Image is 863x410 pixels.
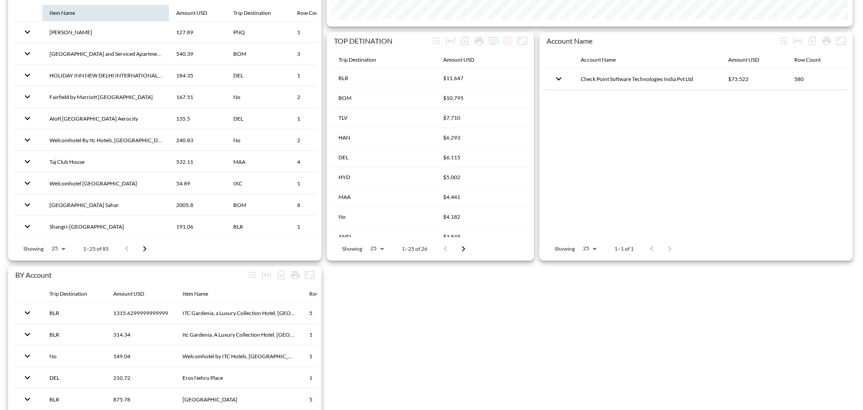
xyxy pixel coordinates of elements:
th: HYD [331,167,436,187]
p: 1–25 of 26 [402,245,427,252]
div: Wrap text [245,268,259,282]
th: 532.11 [169,151,226,172]
button: expand row [20,24,35,40]
button: more [486,34,501,48]
div: Amount USD [728,54,759,65]
th: 184.35 [169,65,226,86]
th: BLR [42,324,106,345]
th: BLR [226,216,290,237]
th: 210.72 [106,367,175,388]
div: Toggle table layout between fixed and auto (default: auto) [791,34,805,48]
th: GREENPARK BENGALURU [175,389,302,410]
th: 5 [302,302,355,324]
span: Trip Destination [233,8,283,18]
th: Welcomhotel by ITC Hotels, Alkapuri, Vadodara [175,346,302,367]
th: ITC Gardenia, a Luxury Collection Hotel, Bengaluru [175,302,302,324]
th: $3,849 [436,227,529,247]
div: Number of rows selected for download: 1 [805,34,819,48]
th: 1315.6299999999999 [106,302,175,324]
th: 149.04 [106,346,175,367]
button: expand row [20,68,35,83]
span: Display settings [486,34,501,48]
th: 1 [290,173,343,194]
div: Row Count [309,288,336,299]
th: 1 [290,216,343,237]
button: expand row [20,348,35,364]
th: $10,795 [436,88,529,108]
button: Fullscreen [834,34,848,48]
th: Welcomhotel Bella Vista [42,173,169,194]
button: expand row [20,392,35,407]
p: 1–1 of 1 [614,245,634,252]
th: BOM [226,43,290,64]
p: 1–25 of 85 [83,245,109,252]
th: Taj Club House [42,151,169,172]
button: expand row [20,219,35,234]
th: 1 [302,367,355,388]
div: 25 [578,243,600,254]
th: 580 [787,68,848,90]
th: $5,002 [436,167,529,187]
th: $4,441 [436,187,529,207]
th: MAA [331,187,436,207]
button: expand row [20,176,35,191]
th: $4,182 [436,207,529,227]
th: 191.06 [169,216,226,237]
th: PNQ [226,22,290,43]
button: Fullscreen [302,268,317,282]
th: No [331,207,436,227]
button: expand row [20,154,35,169]
div: Item Name [49,8,75,18]
th: BLR [42,389,106,410]
th: Check Point Software Technologies India Pvt Ltd [574,68,721,90]
th: $7,710 [436,108,529,128]
th: MAA [226,151,290,172]
span: Item Name [49,8,87,18]
th: DEL [226,108,290,129]
div: Amount USD [113,288,144,299]
th: HAN [331,128,436,148]
p: Showing [23,245,44,252]
th: Eros Nehru Place [175,367,302,388]
div: Row Count [794,54,821,65]
button: expand row [20,327,35,342]
th: TLV [331,108,436,128]
span: Amount USD [443,54,486,65]
th: 127.89 [169,22,226,43]
th: $73,522 [721,68,787,90]
th: 314.34 [106,324,175,345]
button: Go to next page [136,240,154,258]
th: 54.89 [169,173,226,194]
th: Itc Gardenia, A Luxury Collection Hotel, Bengaluru [175,324,302,345]
th: 875.78 [106,389,175,410]
button: expand row [20,111,35,126]
th: Fairfield by Marriott Dehradun [42,86,169,108]
div: Number of rows selected for download: 85 [274,268,288,282]
div: TOP DETINATION [334,36,429,45]
div: Print [472,34,486,48]
div: Trip Destination [233,8,271,18]
div: Amount USD [176,8,207,18]
th: 1 [302,346,355,367]
th: $11,647 [436,68,529,88]
span: Trip Destination [338,54,388,65]
button: Go to next page [454,240,472,258]
th: 2 [290,86,343,108]
div: Row Count [297,8,324,18]
th: 240.83 [169,130,226,151]
th: 167.51 [169,86,226,108]
th: Grand Hyatt Mumbai Hotel and Serviced Apartments [42,43,169,64]
th: No [226,86,290,108]
span: Amount USD [728,54,771,65]
th: No [42,346,106,367]
th: Welcomhotel By Itc Hotels, Alkapuri, Vadodara [42,130,169,151]
th: 2 [290,130,343,151]
div: Item Name [182,288,208,299]
div: BY Account [15,270,245,279]
th: BLR [42,302,106,324]
div: Print [288,268,302,282]
th: BOM [226,194,290,216]
th: 1 [290,65,343,86]
th: 1 [302,324,355,345]
span: Amount USD [113,288,156,299]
